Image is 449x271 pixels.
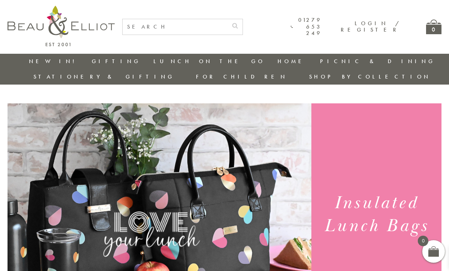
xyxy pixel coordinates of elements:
a: Lunch On The Go [153,58,265,65]
a: 0 [426,20,441,34]
a: Shop by collection [309,73,431,80]
input: SEARCH [123,19,228,35]
img: logo [8,6,115,46]
a: For Children [196,73,287,80]
a: Login / Register [341,20,400,33]
span: 0 [418,236,428,246]
a: 01279 653 249 [291,17,322,36]
a: Home [278,58,308,65]
a: New in! [29,58,79,65]
h1: Insulated Lunch Bags [318,192,435,238]
a: Picnic & Dining [320,58,435,65]
a: Stationery & Gifting [33,73,174,80]
a: Gifting [92,58,141,65]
